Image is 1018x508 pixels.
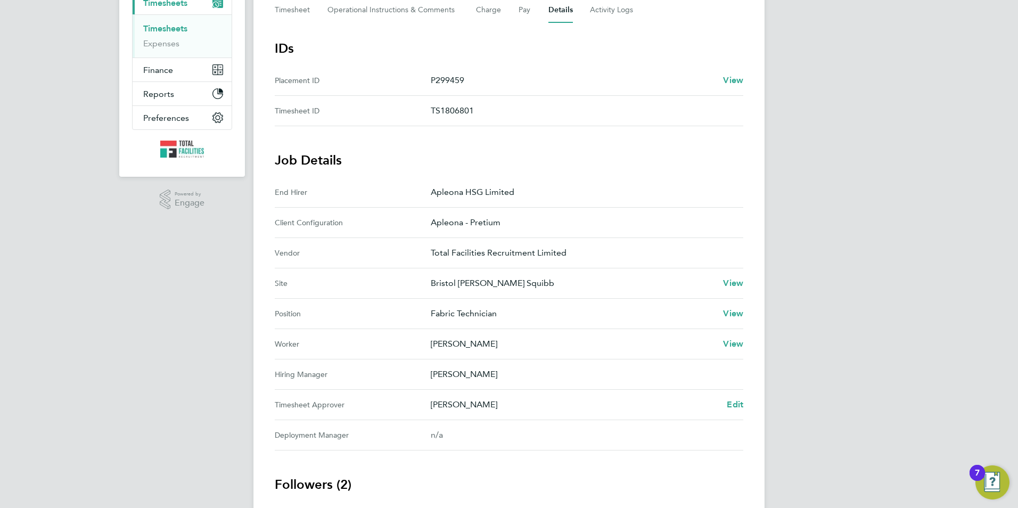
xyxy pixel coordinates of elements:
[431,398,718,411] p: [PERSON_NAME]
[143,65,173,75] span: Finance
[431,74,715,87] p: P299459
[431,307,715,320] p: Fabric Technician
[275,338,431,350] div: Worker
[275,152,743,169] h3: Job Details
[275,40,743,57] h3: IDs
[723,339,743,349] span: View
[133,82,232,105] button: Reports
[723,277,743,290] a: View
[275,398,431,411] div: Timesheet Approver
[275,368,431,381] div: Hiring Manager
[143,23,187,34] a: Timesheets
[275,277,431,290] div: Site
[175,199,204,208] span: Engage
[723,75,743,85] span: View
[160,141,204,158] img: tfrecruitment-logo-retina.png
[431,429,726,441] div: n/a
[160,190,205,210] a: Powered byEngage
[133,58,232,81] button: Finance
[143,38,179,48] a: Expenses
[727,398,743,411] a: Edit
[431,186,735,199] p: Apleona HSG Limited
[723,278,743,288] span: View
[275,307,431,320] div: Position
[431,247,735,259] p: Total Facilities Recruitment Limited
[143,89,174,99] span: Reports
[727,399,743,409] span: Edit
[975,473,980,487] div: 7
[133,106,232,129] button: Preferences
[143,113,189,123] span: Preferences
[723,308,743,318] span: View
[723,74,743,87] a: View
[723,307,743,320] a: View
[975,465,1009,499] button: Open Resource Center, 7 new notifications
[431,277,715,290] p: Bristol [PERSON_NAME] Squibb
[723,338,743,350] a: View
[275,216,431,229] div: Client Configuration
[132,141,232,158] a: Go to home page
[275,429,431,441] div: Deployment Manager
[133,14,232,58] div: Timesheets
[275,476,743,493] h3: Followers (2)
[275,74,431,87] div: Placement ID
[275,247,431,259] div: Vendor
[275,104,431,117] div: Timesheet ID
[431,368,735,381] p: [PERSON_NAME]
[431,216,735,229] p: Apleona - Pretium
[431,104,735,117] p: TS1806801
[175,190,204,199] span: Powered by
[431,338,715,350] p: [PERSON_NAME]
[275,186,431,199] div: End Hirer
